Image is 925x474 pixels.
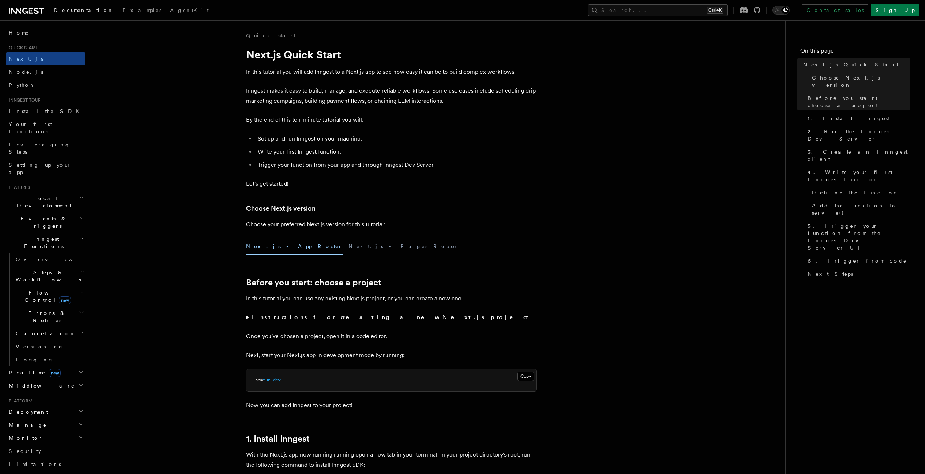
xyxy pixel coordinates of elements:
a: 5. Trigger your function from the Inngest Dev Server UI [805,219,910,254]
a: Limitations [6,458,85,471]
span: Next.js [9,56,43,62]
span: Overview [16,256,91,262]
span: 5. Trigger your function from the Inngest Dev Server UI [808,222,910,251]
a: Python [6,78,85,92]
span: Define the function [812,189,899,196]
button: Middleware [6,379,85,392]
p: Next, start your Next.js app in development mode by running: [246,350,537,360]
button: Next.js - Pages Router [349,238,458,255]
span: new [59,296,71,304]
button: Errors & Retries [13,307,85,327]
p: In this tutorial you will add Inngest to a Next.js app to see how easy it can be to build complex... [246,67,537,77]
a: Next.js Quick Start [800,58,910,71]
span: npm [255,377,263,382]
span: Next Steps [808,270,853,277]
button: Inngest Functions [6,232,85,253]
h4: On this page [800,46,910,58]
a: 2. Run the Inngest Dev Server [805,125,910,145]
span: Leveraging Steps [9,142,70,155]
button: Steps & Workflows [13,266,85,286]
a: 3. Create an Inngest client [805,145,910,166]
span: run [263,377,270,382]
p: By the end of this ten-minute tutorial you will: [246,115,537,125]
p: Inngest makes it easy to build, manage, and execute reliable workflows. Some use cases include sc... [246,86,537,106]
span: Features [6,185,30,190]
a: Sign Up [871,4,919,16]
a: Setting up your app [6,158,85,179]
span: 3. Create an Inngest client [808,148,910,163]
p: Let's get started! [246,179,537,189]
span: 4. Write your first Inngest function [808,169,910,183]
kbd: Ctrl+K [707,7,723,14]
span: Home [9,29,29,36]
span: Cancellation [13,330,76,337]
span: dev [273,377,281,382]
p: In this tutorial you can use any existing Next.js project, or you can create a new one. [246,293,537,304]
button: Next.js - App Router [246,238,343,255]
span: Add the function to serve() [812,202,910,216]
div: Inngest Functions [6,253,85,366]
span: Events & Triggers [6,215,79,230]
span: Monitor [6,434,43,442]
button: Flow Controlnew [13,286,85,307]
span: Limitations [9,461,61,467]
span: new [49,369,61,377]
span: Steps & Workflows [13,269,81,283]
p: Now you can add Inngest to your project! [246,400,537,410]
span: Setting up your app [9,162,71,175]
a: Next.js [6,52,85,65]
a: Leveraging Steps [6,138,85,158]
a: Versioning [13,340,85,353]
a: Overview [13,253,85,266]
a: 4. Write your first Inngest function [805,166,910,186]
li: Write your first Inngest function. [256,147,537,157]
a: Contact sales [802,4,868,16]
button: Manage [6,418,85,432]
button: Copy [517,372,534,381]
span: AgentKit [170,7,209,13]
li: Trigger your function from your app and through Inngest Dev Server. [256,160,537,170]
span: Your first Functions [9,121,52,134]
a: Install the SDK [6,105,85,118]
span: Install the SDK [9,108,84,114]
span: Realtime [6,369,61,376]
span: Deployment [6,408,48,416]
span: Before you start: choose a project [808,94,910,109]
a: Quick start [246,32,295,39]
button: Realtimenew [6,366,85,379]
a: AgentKit [166,2,213,20]
a: Define the function [809,186,910,199]
button: Search...Ctrl+K [588,4,728,16]
span: Next.js Quick Start [803,61,898,68]
span: Logging [16,357,53,362]
p: With the Next.js app now running running open a new tab in your terminal. In your project directo... [246,450,537,470]
span: Flow Control [13,289,80,304]
span: Security [9,448,41,454]
span: 2. Run the Inngest Dev Server [808,128,910,142]
button: Monitor [6,432,85,445]
span: Examples [122,7,161,13]
span: Quick start [6,45,37,51]
span: Documentation [54,7,114,13]
a: Before you start: choose a project [246,277,381,288]
span: Inngest tour [6,97,41,103]
a: 6. Trigger from code [805,254,910,267]
span: 6. Trigger from code [808,257,907,264]
span: Choose Next.js version [812,74,910,89]
button: Deployment [6,405,85,418]
button: Toggle dark mode [772,6,790,15]
a: Home [6,26,85,39]
a: Your first Functions [6,118,85,138]
p: Once you've chosen a project, open it in a code editor. [246,331,537,341]
a: Before you start: choose a project [805,92,910,112]
span: Platform [6,398,33,404]
span: Inngest Functions [6,235,79,250]
a: Examples [118,2,166,20]
a: Choose Next.js version [809,71,910,92]
a: 1. Install Inngest [805,112,910,125]
button: Cancellation [13,327,85,340]
button: Events & Triggers [6,212,85,232]
strong: Instructions for creating a new Next.js project [252,314,531,321]
a: Choose Next.js version [246,203,315,214]
span: Node.js [9,69,43,75]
